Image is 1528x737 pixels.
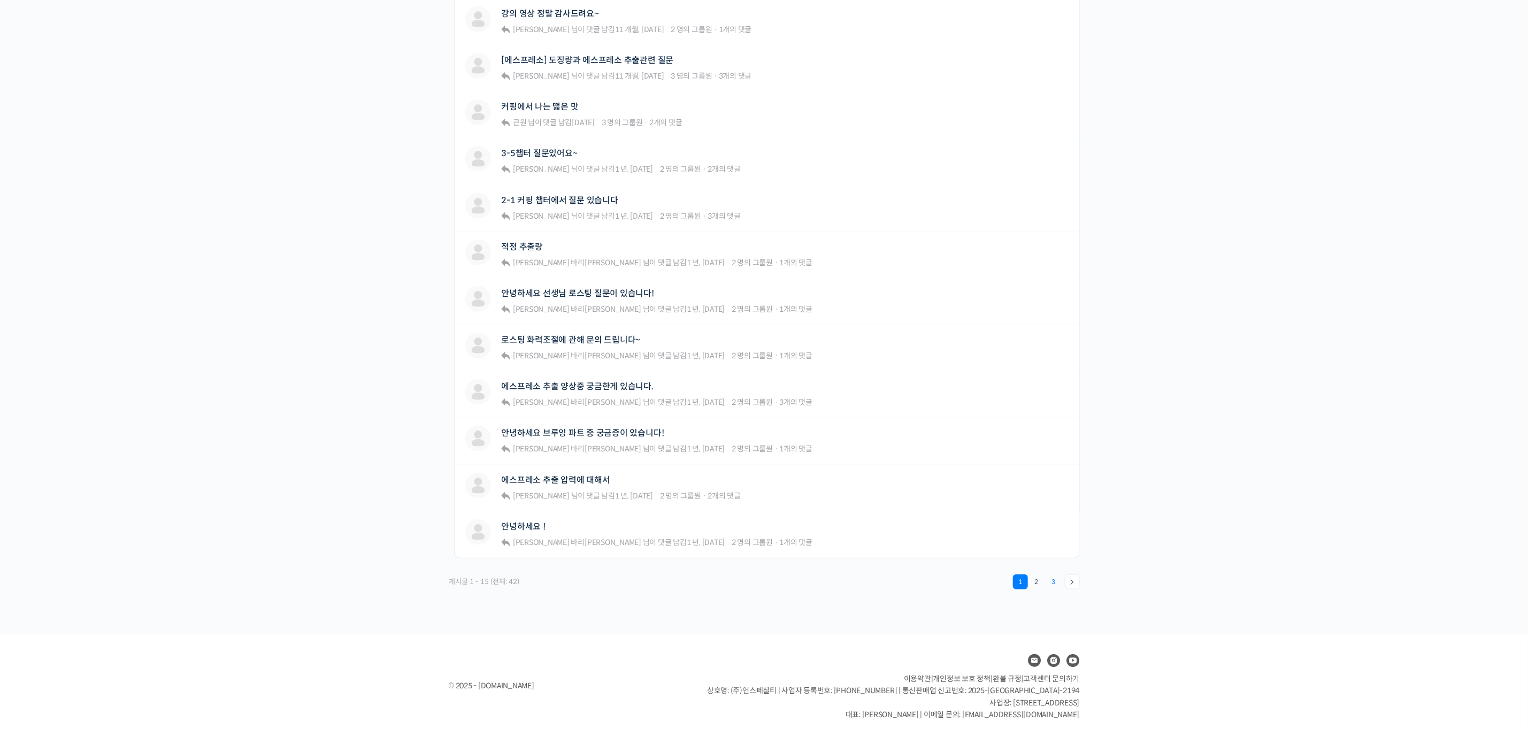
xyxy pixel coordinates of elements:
a: 1 년, [DATE] [687,538,725,547]
span: 2 명의 그룹원 [660,491,701,501]
span: 3개의 댓글 [719,71,752,81]
span: [PERSON_NAME] 바리[PERSON_NAME] [513,444,641,454]
span: 님이 댓글 남김 [511,211,653,221]
span: 3 명의 그룹원 [602,118,643,127]
a: [PERSON_NAME] 바리[PERSON_NAME] [511,397,641,407]
span: · [713,25,717,34]
span: 1개의 댓글 [779,444,812,454]
span: 1개의 댓글 [719,25,752,34]
a: [PERSON_NAME] [511,211,570,221]
span: 2 명의 그룹원 [732,258,773,267]
span: 2개의 댓글 [708,164,741,174]
div: © 2025 - [DOMAIN_NAME] [449,679,681,693]
a: 11 개월, [DATE] [615,71,664,81]
span: · [774,351,778,360]
span: 2 명의 그룹원 [732,538,773,547]
span: 2 명의 그룹원 [732,351,773,360]
span: 2개의 댓글 [649,118,682,127]
span: 2 명의 그룹원 [671,25,712,34]
span: 고객센터 문의하기 [1024,674,1080,684]
a: 안녕하세요 선생님 로스팅 질문이 있습니다! [502,288,654,298]
span: · [774,444,778,454]
a: 적정 추출량 [502,242,543,252]
span: · [774,397,778,407]
span: [PERSON_NAME] 바리[PERSON_NAME] [513,538,641,547]
span: 2 명의 그룹원 [732,304,773,314]
span: [PERSON_NAME] [513,164,570,174]
a: 1 년, [DATE] [687,444,725,454]
a: [에스프레소] 도징량과 에스프레소 추출관련 질문 [502,55,674,65]
span: 님이 댓글 남김 [511,304,725,314]
a: 3-5챕터 질문있어요~ [502,148,578,158]
span: 2 명의 그룹원 [732,444,773,454]
a: [PERSON_NAME] 바리[PERSON_NAME] [511,304,641,314]
a: 1 년, [DATE] [687,397,725,407]
span: · [703,211,707,221]
span: · [703,164,707,174]
a: [PERSON_NAME] [511,25,570,34]
span: 님이 댓글 남김 [511,397,725,407]
span: 1개의 댓글 [779,304,812,314]
a: 1 년, [DATE] [687,304,725,314]
a: [PERSON_NAME] 바리[PERSON_NAME] [511,538,641,547]
span: 2 명의 그룹원 [732,397,773,407]
span: [PERSON_NAME] [513,71,570,81]
span: 님이 댓글 남김 [511,25,664,34]
span: [PERSON_NAME] [513,491,570,501]
a: 홈 [3,339,71,366]
span: 2 명의 그룹원 [660,211,701,221]
a: 이용약관 [904,674,931,684]
a: [PERSON_NAME] 바리[PERSON_NAME] [511,351,641,360]
span: [PERSON_NAME] 바리[PERSON_NAME] [513,304,641,314]
span: [PERSON_NAME] 바리[PERSON_NAME] [513,397,641,407]
span: [PERSON_NAME] 바리[PERSON_NAME] [513,258,641,267]
span: 1개의 댓글 [779,258,812,267]
a: 큰원 [511,118,526,127]
span: 님이 댓글 남김 [511,258,725,267]
span: · [774,304,778,314]
span: 님이 댓글 남김 [511,444,725,454]
a: 개인정보 보호 정책 [933,674,991,684]
a: 1 년, [DATE] [687,258,725,267]
div: 게시글 1 - 15 (전체: 42) [449,574,520,589]
a: [PERSON_NAME] [511,164,570,174]
a: 환불 규정 [993,674,1022,684]
a: [PERSON_NAME] 바리[PERSON_NAME] [511,258,641,267]
span: 1개의 댓글 [779,538,812,547]
span: [PERSON_NAME] [513,211,570,221]
span: 님이 댓글 남김 [511,118,595,127]
span: 님이 댓글 남김 [511,164,653,174]
span: · [774,538,778,547]
span: · [644,118,648,127]
a: 커핑에서 나는 떫은 맛 [502,102,579,112]
span: · [703,491,707,501]
a: 에스프레소 추출 압력에 대해서 [502,475,610,485]
span: 3개의 댓글 [779,397,812,407]
a: 2-1 커핑 챕터에서 질문 있습니다 [502,195,618,205]
span: 3개의 댓글 [708,211,741,221]
span: 3 명의 그룹원 [671,71,712,81]
a: 3 [1046,574,1061,589]
a: [PERSON_NAME] [511,71,570,81]
a: 로스팅 화력조절에 관해 문의 드립니다~ [502,335,641,345]
span: 님이 댓글 남김 [511,71,664,81]
a: 대화 [71,339,138,366]
span: 큰원 [513,118,527,127]
span: [PERSON_NAME] [513,25,570,34]
span: 2개의 댓글 [708,491,741,501]
a: 강의 영상 정말 감사드려요~ [502,9,599,19]
p: | | | 상호명: (주)언스페셜티 | 사업자 등록번호: [PHONE_NUMBER] | 통신판매업 신고번호: 2025-[GEOGRAPHIC_DATA]-2194 사업장: [ST... [707,673,1079,721]
a: 안녕하세요 브루잉 파트 중 궁금증이 있습니다! [502,428,664,438]
a: 1 년, [DATE] [615,491,653,501]
a: 에스프레소 추출 양상중 궁금한게 있습니다. [502,381,654,391]
a: 1 년, [DATE] [615,211,653,221]
span: 대화 [98,356,111,364]
span: 2 명의 그룹원 [660,164,701,174]
span: 설정 [165,355,178,364]
span: 1개의 댓글 [779,351,812,360]
span: 님이 댓글 남김 [511,351,725,360]
a: 2 [1029,574,1044,589]
a: [DATE] [572,118,595,127]
span: [PERSON_NAME] 바리[PERSON_NAME] [513,351,641,360]
a: → [1065,574,1080,589]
